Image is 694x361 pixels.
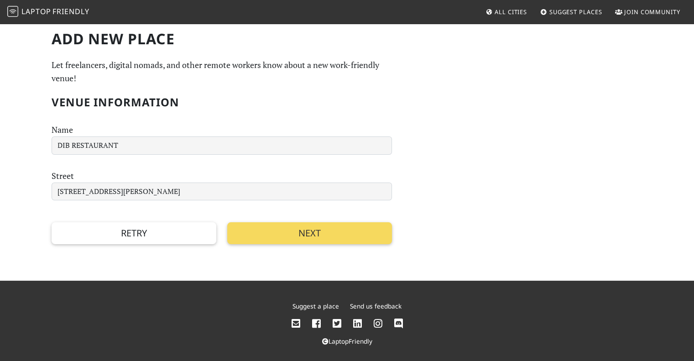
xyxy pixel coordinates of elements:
[227,222,392,244] button: Next
[52,30,392,47] h1: Add new Place
[537,4,606,20] a: Suggest Places
[52,96,392,109] h2: Venue Information
[624,8,680,16] span: Join Community
[495,8,527,16] span: All Cities
[482,4,531,20] a: All Cities
[52,222,216,244] button: Retry
[7,4,89,20] a: LaptopFriendly LaptopFriendly
[52,58,392,85] p: Let freelancers, digital nomads, and other remote workers know about a new work-friendly venue!
[611,4,684,20] a: Join Community
[52,169,74,183] label: Street
[549,8,602,16] span: Suggest Places
[350,302,402,310] a: Send us feedback
[322,337,372,345] a: LaptopFriendly
[292,302,339,310] a: Suggest a place
[7,6,18,17] img: LaptopFriendly
[52,123,73,136] label: Name
[52,6,89,16] span: Friendly
[21,6,51,16] span: Laptop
